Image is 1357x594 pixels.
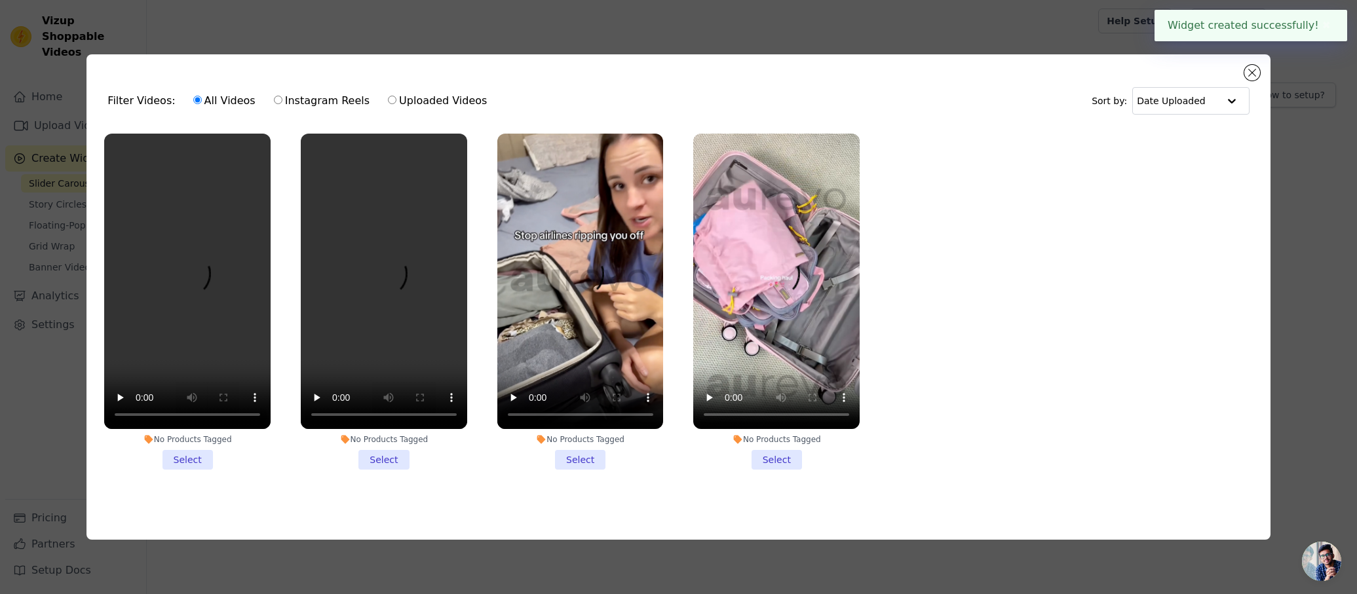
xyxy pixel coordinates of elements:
[1319,18,1334,33] button: Close
[387,92,487,109] label: Uploaded Videos
[301,434,467,445] div: No Products Tagged
[193,92,256,109] label: All Videos
[107,86,494,116] div: Filter Videos:
[1244,65,1260,81] button: Close modal
[273,92,370,109] label: Instagram Reels
[1092,87,1250,115] div: Sort by:
[1155,10,1347,41] div: Widget created successfully!
[693,434,860,445] div: No Products Tagged
[497,434,664,445] div: No Products Tagged
[104,434,271,445] div: No Products Tagged
[1302,542,1341,581] a: Open chat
